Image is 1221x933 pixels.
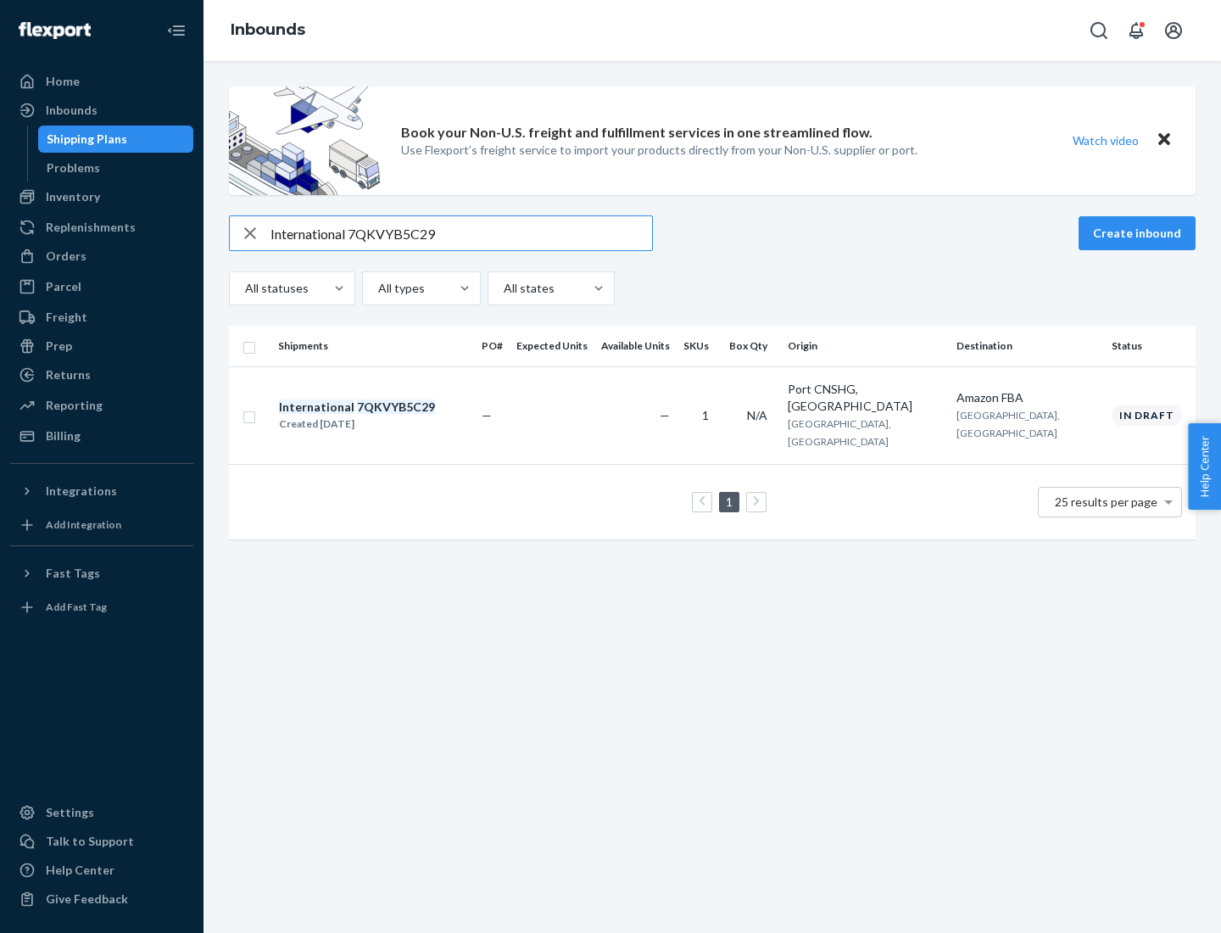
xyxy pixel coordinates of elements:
[46,219,136,236] div: Replenishments
[1055,494,1157,509] span: 25 results per page
[243,280,245,297] input: All statuses
[47,131,127,148] div: Shipping Plans
[1153,128,1175,153] button: Close
[46,248,86,265] div: Orders
[788,417,891,448] span: [GEOGRAPHIC_DATA], [GEOGRAPHIC_DATA]
[1105,326,1196,366] th: Status
[1112,405,1182,426] div: In draft
[10,886,193,913] button: Give Feedback
[510,326,594,366] th: Expected Units
[217,6,319,55] ol: breadcrumbs
[722,326,781,366] th: Box Qty
[10,68,193,95] a: Home
[10,392,193,419] a: Reporting
[10,304,193,331] a: Freight
[10,478,193,505] button: Integrations
[38,126,194,153] a: Shipping Plans
[46,891,128,908] div: Give Feedback
[47,159,100,176] div: Problems
[722,494,736,509] a: Page 1 is your current page
[788,381,943,415] div: Port CNSHG, [GEOGRAPHIC_DATA]
[46,862,114,879] div: Help Center
[1188,423,1221,510] button: Help Center
[46,427,81,444] div: Billing
[46,600,107,614] div: Add Fast Tag
[594,326,677,366] th: Available Units
[10,511,193,539] a: Add Integration
[1119,14,1153,47] button: Open notifications
[475,326,510,366] th: PO#
[46,483,117,500] div: Integrations
[702,408,709,422] span: 1
[46,366,91,383] div: Returns
[46,102,98,119] div: Inbounds
[10,97,193,124] a: Inbounds
[401,123,873,142] p: Book your Non-U.S. freight and fulfillment services in one streamlined flow.
[10,857,193,884] a: Help Center
[46,804,94,821] div: Settings
[10,799,193,826] a: Settings
[677,326,722,366] th: SKUs
[46,565,100,582] div: Fast Tags
[46,338,72,355] div: Prep
[10,273,193,300] a: Parcel
[10,422,193,450] a: Billing
[46,309,87,326] div: Freight
[46,833,134,850] div: Talk to Support
[660,408,670,422] span: —
[1157,14,1190,47] button: Open account menu
[747,408,767,422] span: N/A
[270,216,652,250] input: Search inbounds by name, destination, msku...
[159,14,193,47] button: Close Navigation
[956,389,1098,406] div: Amazon FBA
[46,73,80,90] div: Home
[10,332,193,360] a: Prep
[46,278,81,295] div: Parcel
[279,416,435,433] div: Created [DATE]
[10,828,193,855] a: Talk to Support
[19,22,91,39] img: Flexport logo
[46,188,100,205] div: Inventory
[781,326,950,366] th: Origin
[1082,14,1116,47] button: Open Search Box
[10,594,193,621] a: Add Fast Tag
[271,326,475,366] th: Shipments
[357,399,435,414] em: 7QKVYB5C29
[1062,128,1150,153] button: Watch video
[10,183,193,210] a: Inventory
[10,361,193,388] a: Returns
[401,142,917,159] p: Use Flexport’s freight service to import your products directly from your Non-U.S. supplier or port.
[231,20,305,39] a: Inbounds
[10,243,193,270] a: Orders
[376,280,378,297] input: All types
[1079,216,1196,250] button: Create inbound
[46,397,103,414] div: Reporting
[279,399,354,414] em: International
[38,154,194,182] a: Problems
[950,326,1105,366] th: Destination
[10,214,193,241] a: Replenishments
[46,517,121,532] div: Add Integration
[10,560,193,587] button: Fast Tags
[482,408,492,422] span: —
[956,409,1060,439] span: [GEOGRAPHIC_DATA], [GEOGRAPHIC_DATA]
[502,280,504,297] input: All states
